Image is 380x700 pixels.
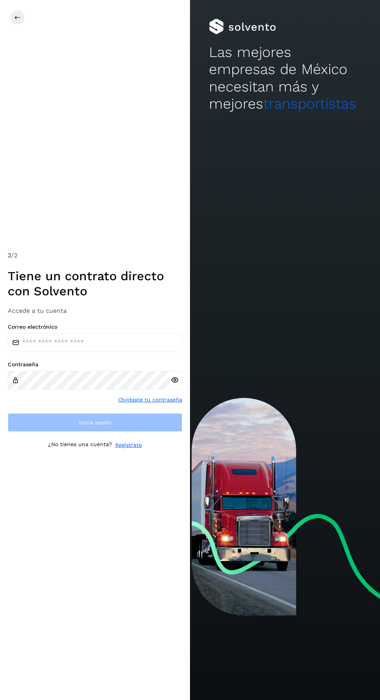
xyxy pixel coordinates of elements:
[8,413,182,432] button: Inicia sesión
[8,307,182,314] h3: Accede a tu cuenta
[115,441,142,449] a: Regístrate
[118,396,182,404] a: Olvidaste tu contraseña
[8,251,182,260] div: /2
[48,441,112,449] p: ¿No tienes una cuenta?
[8,361,182,368] label: Contraseña
[8,269,182,298] h1: Tiene un contrato directo con Solvento
[79,420,112,425] span: Inicia sesión
[209,44,361,113] h2: Las mejores empresas de México necesitan más y mejores
[263,95,356,112] span: transportistas
[8,324,182,330] label: Correo electrónico
[8,252,11,259] span: 2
